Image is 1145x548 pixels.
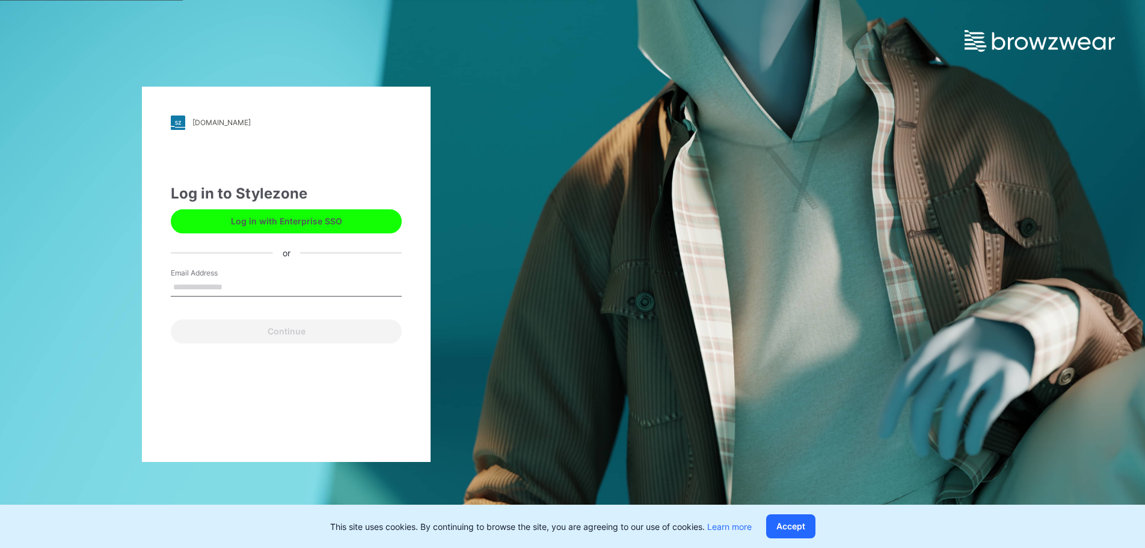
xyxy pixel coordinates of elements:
[171,115,185,130] img: stylezone-logo.562084cfcfab977791bfbf7441f1a819.svg
[766,514,815,538] button: Accept
[171,115,402,130] a: [DOMAIN_NAME]
[707,522,752,532] a: Learn more
[171,183,402,205] div: Log in to Stylezone
[192,118,251,127] div: [DOMAIN_NAME]
[171,268,255,279] label: Email Address
[330,520,752,533] p: This site uses cookies. By continuing to browse the site, you are agreeing to our use of cookies.
[965,30,1115,52] img: browzwear-logo.e42bd6dac1945053ebaf764b6aa21510.svg
[273,247,300,259] div: or
[171,209,402,233] button: Log in with Enterprise SSO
